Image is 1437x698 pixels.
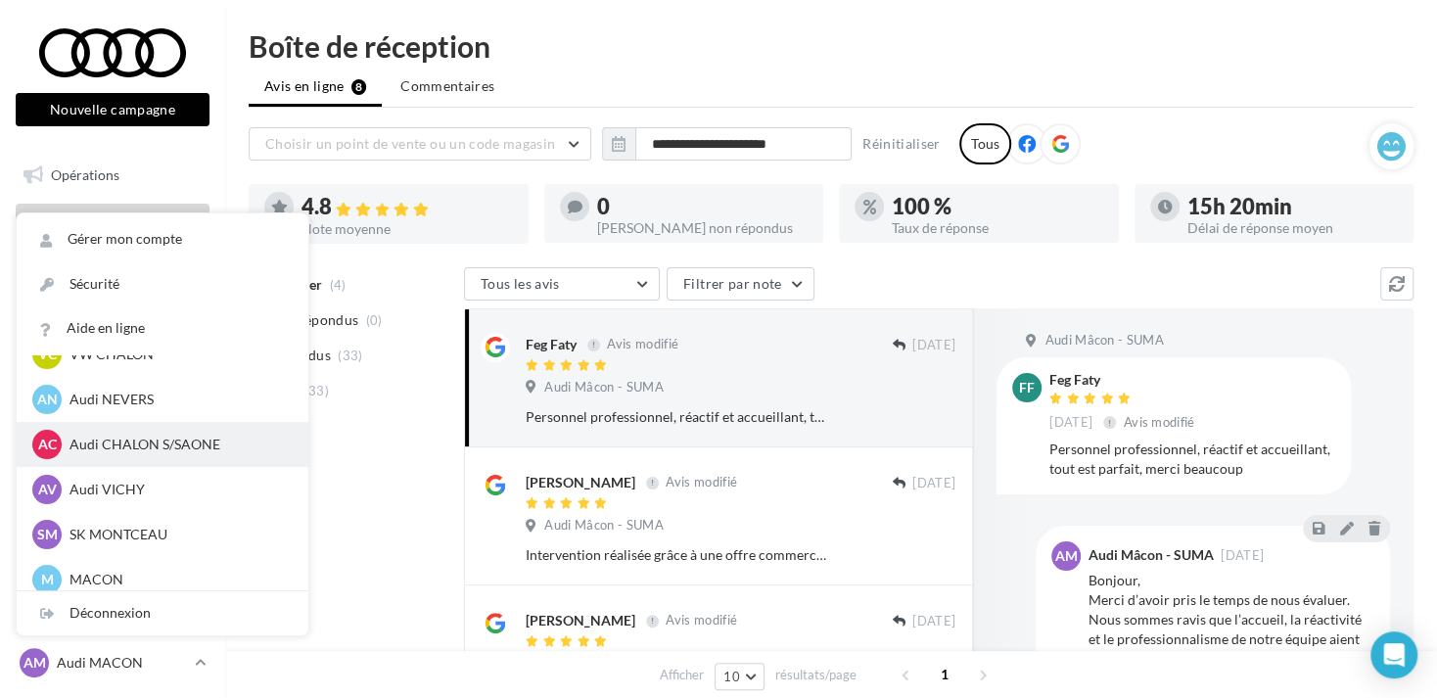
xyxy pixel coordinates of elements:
[37,525,58,544] span: SM
[301,196,513,218] div: 4.8
[1187,221,1399,235] div: Délai de réponse moyen
[526,407,828,427] div: Personnel professionnel, réactif et accueillant, tout est parfait, merci beaucoup
[666,475,737,490] span: Avis modifié
[1089,548,1214,562] div: Audi Mâcon - SUMA
[1049,440,1335,479] div: Personnel professionnel, réactif et accueillant, tout est parfait, merci beaucoup
[892,196,1103,217] div: 100 %
[912,337,955,354] span: [DATE]
[544,517,664,535] span: Audi Mâcon - SUMA
[775,666,857,684] span: résultats/page
[959,123,1011,164] div: Tous
[892,221,1103,235] div: Taux de réponse
[1370,631,1417,678] div: Open Intercom Messenger
[70,525,285,544] p: SK MONTCEAU
[1187,196,1399,217] div: 15h 20min
[1124,414,1195,430] span: Avis modifié
[12,155,213,196] a: Opérations
[249,127,591,161] button: Choisir un point de vente ou un code magasin
[667,267,814,301] button: Filtrer par note
[526,335,577,354] div: Feg Faty
[1049,414,1092,432] span: [DATE]
[1055,546,1078,566] span: AM
[17,217,308,261] a: Gérer mon compte
[715,663,765,690] button: 10
[1049,373,1199,387] div: Feg Faty
[17,591,308,635] div: Déconnexion
[912,613,955,630] span: [DATE]
[12,351,213,393] a: Médiathèque
[481,275,560,292] span: Tous les avis
[855,132,949,156] button: Réinitialiser
[38,345,57,364] span: VC
[265,135,555,152] span: Choisir un point de vente ou un code magasin
[1044,332,1164,349] span: Audi Mâcon - SUMA
[607,337,678,352] span: Avis modifié
[597,196,809,217] div: 0
[23,653,46,673] span: AM
[338,348,362,363] span: (33)
[929,659,960,690] span: 1
[526,545,828,565] div: Intervention réalisée grâce à une offre commerciale d'Audi très intéressante.
[57,653,187,673] p: Audi MACON
[12,302,213,344] a: Campagnes
[12,399,213,457] a: PLV et print personnalisable
[267,310,358,330] span: Non répondus
[37,390,58,409] span: AN
[12,254,213,295] a: Visibilité en ligne
[249,31,1414,61] div: Boîte de réception
[526,611,635,630] div: [PERSON_NAME]
[666,613,737,628] span: Avis modifié
[70,390,285,409] p: Audi NEVERS
[544,379,664,396] span: Audi Mâcon - SUMA
[38,435,57,454] span: AC
[301,222,513,236] div: Note moyenne
[17,306,308,350] a: Aide en ligne
[1019,378,1035,397] span: FF
[70,435,285,454] p: Audi CHALON S/SAONE
[12,204,213,246] a: Boîte de réception8
[366,312,383,328] span: (0)
[41,570,54,589] span: M
[912,475,955,492] span: [DATE]
[1221,549,1264,562] span: [DATE]
[464,267,660,301] button: Tous les avis
[70,570,285,589] p: MACON
[723,669,740,684] span: 10
[16,644,209,681] a: AM Audi MACON
[51,166,119,183] span: Opérations
[304,383,329,398] span: (33)
[400,76,494,96] span: Commentaires
[16,93,209,126] button: Nouvelle campagne
[597,221,809,235] div: [PERSON_NAME] non répondus
[526,473,635,492] div: [PERSON_NAME]
[17,262,308,306] a: Sécurité
[70,345,285,364] p: VW CHALON
[70,480,285,499] p: Audi VICHY
[38,480,57,499] span: AV
[660,666,704,684] span: Afficher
